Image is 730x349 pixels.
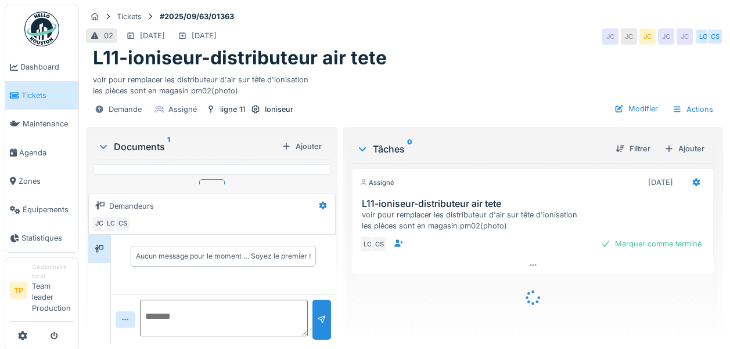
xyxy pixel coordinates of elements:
[362,209,709,231] div: voir pour remplacer les distributeur d'air sur tête d'ionisation les pièces sont en magasin pm02(...
[167,140,170,154] sup: 1
[98,140,277,154] div: Documents
[192,30,217,41] div: [DATE]
[5,110,78,138] a: Maintenance
[117,11,142,22] div: Tickets
[140,30,165,41] div: [DATE]
[91,216,107,232] div: JC
[220,104,245,115] div: ligne 11
[19,147,74,158] span: Agenda
[136,251,311,261] div: Aucun message pour le moment … Soyez le premier !
[168,104,197,115] div: Assigné
[621,28,637,45] div: JC
[20,61,74,72] span: Dashboard
[357,142,606,156] div: Tâches
[5,195,78,224] a: Équipements
[5,139,78,167] a: Agenda
[21,232,74,243] span: Statistiques
[407,142,412,156] sup: 0
[19,176,74,187] span: Zones
[648,177,673,188] div: [DATE]
[596,236,706,252] div: Marquer comme terminé
[667,101,718,118] div: Actions
[658,28,674,45] div: JC
[32,263,74,281] div: Gestionnaire local
[23,204,74,215] span: Équipements
[114,216,131,232] div: CS
[639,28,656,45] div: JC
[660,141,709,157] div: Ajouter
[155,11,239,22] strong: #2025/09/63/01363
[10,263,74,321] a: TP Gestionnaire localTeam leader Production
[109,104,142,115] div: Demande
[371,236,387,252] div: CS
[707,28,723,45] div: CS
[602,28,618,45] div: JC
[265,104,293,115] div: Ioniseur
[32,263,74,318] li: Team leader Production
[103,216,119,232] div: LO
[10,282,27,299] li: TP
[93,47,387,69] h1: L11-ioniseur-distributeur air tete
[5,53,78,81] a: Dashboard
[23,118,74,129] span: Maintenance
[611,141,655,157] div: Filtrer
[5,81,78,110] a: Tickets
[93,70,716,96] div: voir pour remplacer les distributeur d'air sur tête d'ionisation les pièces sont en magasin pm02(...
[362,198,709,209] h3: L11-ioniseur-distributeur air tete
[359,236,376,252] div: LO
[104,30,113,41] div: 02
[109,201,154,212] div: Demandeurs
[695,28,711,45] div: LO
[277,139,326,154] div: Ajouter
[5,224,78,252] a: Statistiques
[359,178,394,188] div: Assigné
[199,179,225,196] div: Plus
[677,28,693,45] div: JC
[5,167,78,195] a: Zones
[24,12,59,46] img: Badge_color-CXgf-gQk.svg
[610,101,663,117] div: Modifier
[21,90,74,101] span: Tickets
